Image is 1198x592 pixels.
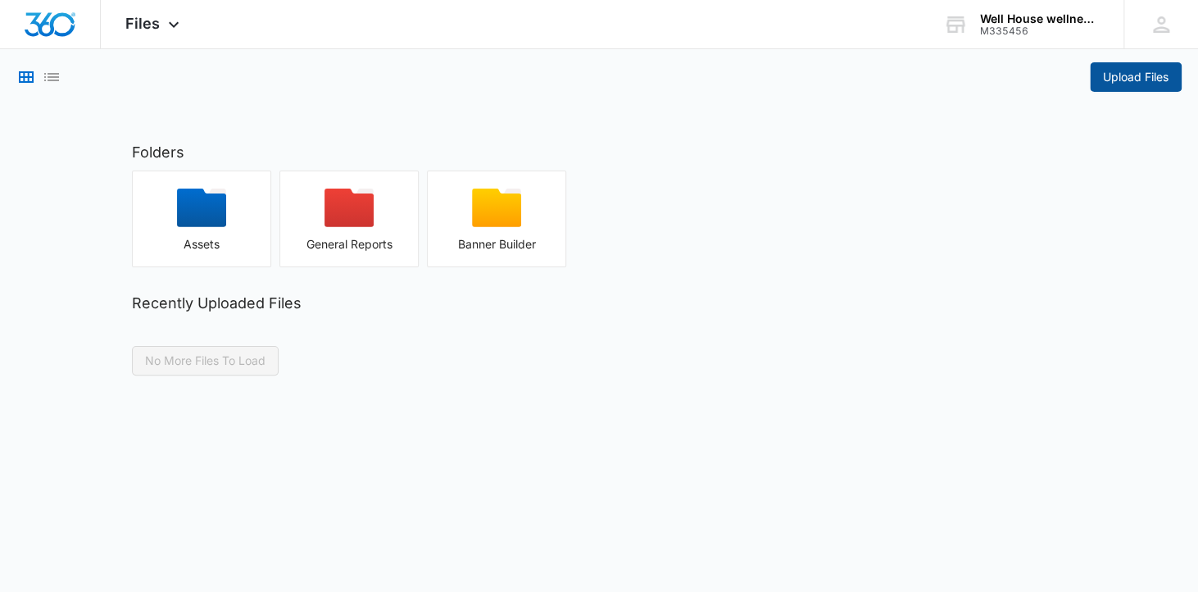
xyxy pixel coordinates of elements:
[125,15,160,32] span: Files
[980,25,1100,37] div: account id
[16,67,36,87] button: Grid View
[980,12,1100,25] div: account name
[1103,68,1169,86] span: Upload Files
[428,238,565,251] div: Banner Builder
[1090,62,1182,92] button: Upload Files
[133,238,270,251] div: Assets
[280,238,418,251] div: General Reports
[132,171,271,267] button: Assets
[42,67,61,87] button: List View
[132,346,279,376] button: No More Files To Load
[132,292,1066,314] h2: Recently Uploaded Files
[279,171,419,267] button: General Reports
[132,141,1066,163] h2: Folders
[427,171,566,267] button: Banner Builder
